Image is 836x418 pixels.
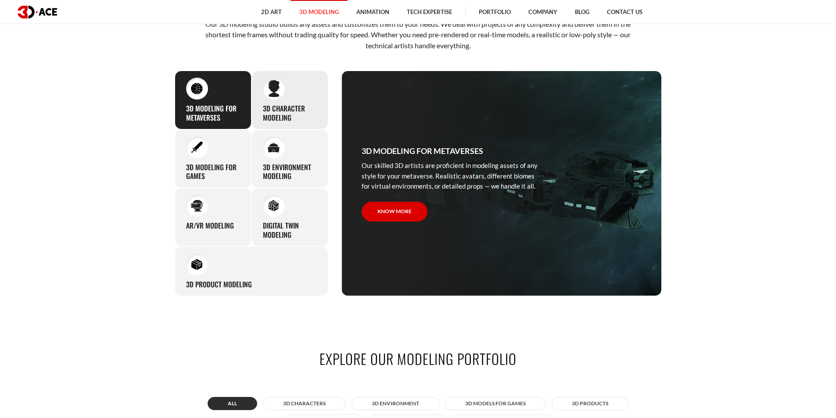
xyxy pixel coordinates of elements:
button: 3D Models for Games [445,397,546,410]
a: Know more [362,202,427,222]
h3: 3D Product Modeling [186,280,252,289]
button: All [208,397,257,410]
img: Digital Twin modeling [268,200,280,212]
button: 3D Environment [352,397,439,410]
p: Our skilled 3D artists are proficient in modeling assets of any style for your metaverse. Realist... [362,161,542,191]
h3: AR/VR modeling [186,221,234,230]
img: 3D Modeling for Metaverses [191,82,203,94]
h3: 3D Modeling for Metaverses [186,104,240,122]
p: Our 3D modeling studio builds any assets and customizes them to your needs. We deal with projects... [202,19,634,51]
button: 3D Products [552,397,628,410]
button: 3D Characters [263,397,346,410]
h3: 3D character modeling [263,104,317,122]
h3: Digital Twin modeling [263,221,317,239]
img: 3D environment modeling [268,142,280,153]
h2: Explore our modeling portfolio [175,349,662,368]
h3: 3D environment modeling [263,163,317,181]
h3: 3D modeling for games [186,163,240,181]
img: 3D Product Modeling [191,258,203,270]
img: 3D modeling for games [191,141,203,153]
img: 3D character modeling [268,80,280,98]
h3: 3D Modeling for Metaverses [362,145,483,157]
img: AR/VR modeling [191,200,203,212]
img: logo dark [18,6,57,18]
